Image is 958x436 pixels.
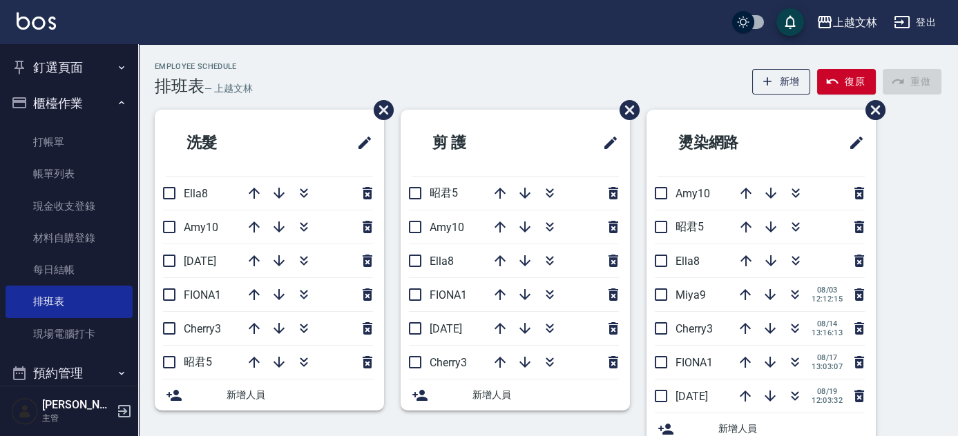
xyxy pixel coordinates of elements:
span: [DATE] [430,322,462,335]
span: 08/19 [812,387,843,396]
span: 修改班表的標題 [348,126,373,159]
span: 12:12:15 [812,295,843,304]
span: Ella8 [676,255,700,268]
span: 08/03 [812,286,843,295]
span: Cherry3 [184,322,221,335]
span: 新增人員 [718,422,865,436]
img: Logo [17,12,56,30]
a: 打帳單 [6,126,133,158]
div: 上越文林 [833,14,877,31]
button: 櫃檯作業 [6,86,133,121]
button: 釘選頁面 [6,50,133,86]
button: save [776,8,804,36]
span: Cherry3 [676,322,713,335]
span: 08/17 [812,353,843,362]
span: Ella8 [430,255,454,268]
span: Miya9 [676,288,706,301]
span: FIONA1 [430,288,467,301]
a: 材料自購登錄 [6,222,133,254]
h5: [PERSON_NAME] [42,398,113,412]
div: 新增人員 [155,379,384,410]
span: [DATE] [676,390,708,403]
a: 帳單列表 [6,158,133,190]
span: 12:03:32 [812,396,843,405]
span: FIONA1 [676,356,713,369]
span: 刪除班表 [855,90,888,130]
a: 每日結帳 [6,254,133,286]
h2: Employee Schedule [155,62,253,71]
span: 刪除班表 [609,90,642,130]
h3: 排班表 [155,77,204,96]
span: 修改班表的標題 [594,126,619,159]
h2: 洗髮 [166,118,293,168]
button: 上越文林 [811,8,883,37]
h6: — 上越文林 [204,81,253,96]
a: 現金收支登錄 [6,190,133,222]
button: 新增 [752,69,811,95]
span: Amy10 [676,187,710,200]
button: 復原 [817,69,876,95]
span: Cherry3 [430,356,467,369]
span: 13:16:13 [812,328,843,337]
span: [DATE] [184,255,216,268]
span: 13:03:07 [812,362,843,371]
a: 排班表 [6,286,133,317]
p: 主管 [42,412,113,424]
button: 預約管理 [6,355,133,391]
span: 08/14 [812,319,843,328]
img: Person [11,397,39,425]
span: 昭君5 [184,355,212,368]
div: 新增人員 [401,379,630,410]
span: FIONA1 [184,288,221,301]
button: 登出 [888,10,941,35]
span: 刪除班表 [363,90,396,130]
span: 昭君5 [676,220,704,233]
span: 新增人員 [472,388,619,402]
h2: 燙染網路 [658,118,800,168]
span: Amy10 [430,221,464,234]
span: Amy10 [184,221,218,234]
span: Ella8 [184,187,208,200]
span: 新增人員 [227,388,373,402]
span: 昭君5 [430,186,458,199]
h2: 剪 護 [412,118,540,168]
span: 修改班表的標題 [840,126,865,159]
a: 現場電腦打卡 [6,318,133,350]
